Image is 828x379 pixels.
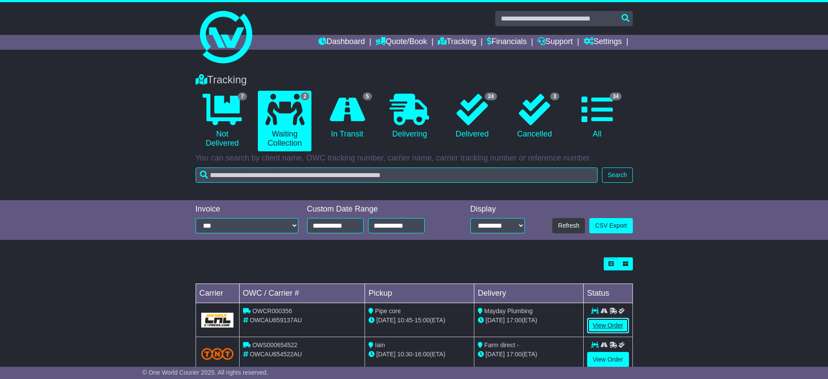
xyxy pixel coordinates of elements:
a: 24 Delivered [445,91,499,142]
span: Farm direct - [484,341,519,348]
span: OWCR000356 [252,307,292,314]
a: Settings [584,35,622,50]
span: 10:45 [397,317,412,324]
span: [DATE] [376,351,395,358]
span: 5 [363,92,372,100]
span: © One World Courier 2025. All rights reserved. [142,369,268,376]
a: View Order [587,318,629,333]
div: Display [470,205,525,214]
img: GetCarrierServiceLogo [201,313,234,328]
img: TNT_Domestic.png [201,348,234,360]
a: Support [537,35,573,50]
span: OWCAU654522AU [250,351,302,358]
span: 17:00 [507,351,522,358]
div: Tracking [191,74,637,86]
a: CSV Export [589,218,632,233]
div: - (ETA) [368,350,470,359]
span: [DATE] [486,351,505,358]
a: 3 Cancelled [508,91,561,142]
span: OWS000654522 [252,341,297,348]
a: Quote/Book [375,35,427,50]
td: Status [583,284,632,303]
span: Pipe core [375,307,401,314]
a: 34 All [570,91,624,142]
div: Custom Date Range [307,205,447,214]
td: Carrier [196,284,239,303]
button: Search [602,167,632,183]
td: OWC / Carrier # [239,284,365,303]
a: Delivering [383,91,436,142]
p: You can search by client name, OWC tracking number, carrier name, carrier tracking number or refe... [196,154,633,163]
span: 2 [301,92,310,100]
button: Refresh [552,218,585,233]
a: Financials [487,35,527,50]
span: 15:00 [415,317,430,324]
span: Iain [375,341,385,348]
a: 5 In Transit [320,91,374,142]
a: Dashboard [318,35,365,50]
td: Delivery [474,284,583,303]
span: 17:00 [507,317,522,324]
a: 7 Not Delivered [196,91,249,151]
a: View Order [587,352,629,367]
a: 2 Waiting Collection [258,91,311,151]
span: [DATE] [376,317,395,324]
span: 16:00 [415,351,430,358]
div: (ETA) [478,316,580,325]
span: 24 [485,92,497,100]
td: Pickup [365,284,474,303]
div: Invoice [196,205,298,214]
div: (ETA) [478,350,580,359]
div: - (ETA) [368,316,470,325]
span: 3 [550,92,559,100]
a: Tracking [438,35,476,50]
span: OWCAU659137AU [250,317,302,324]
span: 34 [610,92,622,100]
span: Mayday Plumbing [484,307,533,314]
span: [DATE] [486,317,505,324]
span: 7 [238,92,247,100]
span: 10:30 [397,351,412,358]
